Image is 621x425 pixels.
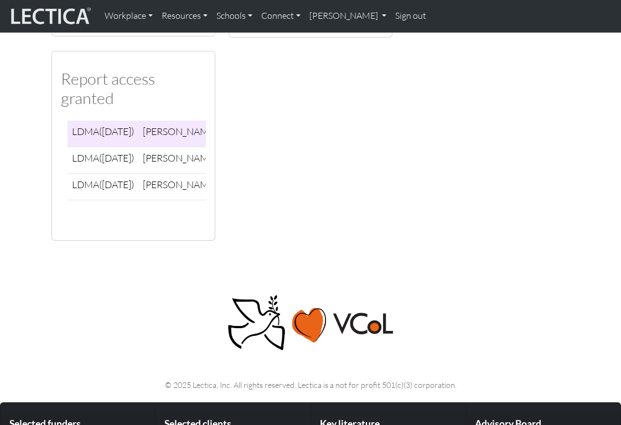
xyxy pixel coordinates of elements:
[212,4,257,28] a: Schools
[391,4,431,28] a: Sign out
[99,178,134,190] span: ([DATE])
[61,69,206,107] h2: Report access granted
[305,4,391,28] a: [PERSON_NAME]
[100,4,157,28] a: Workplace
[225,294,396,352] img: Peace, love, VCoL
[157,4,212,28] a: Resources
[68,174,138,200] td: LDMA
[68,121,138,147] td: LDMA
[143,125,217,138] div: [PERSON_NAME]
[68,147,138,174] td: LDMA
[257,4,305,28] a: Connect
[143,178,217,191] div: [PERSON_NAME]
[99,152,134,164] span: ([DATE])
[143,152,217,164] div: [PERSON_NAME]
[99,125,134,137] span: ([DATE])
[51,379,570,391] p: © 2025 Lectica, Inc. All rights reserved. Lectica is a not for profit 501(c)(3) corporation.
[8,6,91,27] img: lecticalive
